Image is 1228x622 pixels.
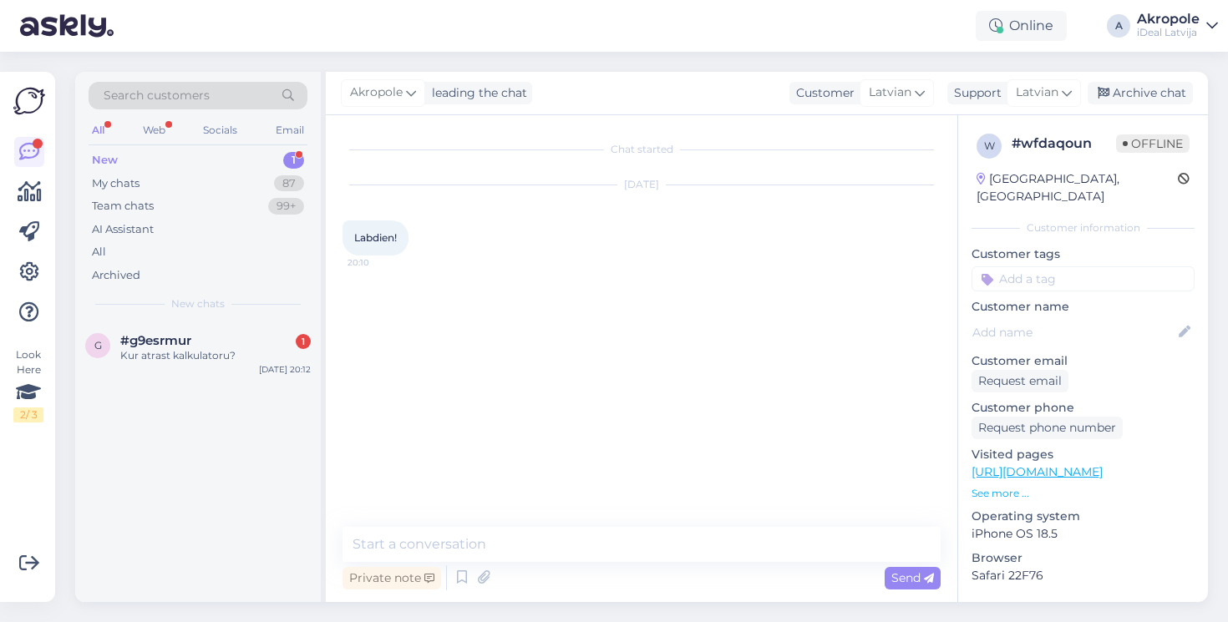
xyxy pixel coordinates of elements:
[92,221,154,238] div: AI Assistant
[972,508,1195,525] p: Operating system
[283,152,304,169] div: 1
[274,175,304,192] div: 87
[972,220,1195,235] div: Customer information
[1116,134,1190,153] span: Offline
[89,119,108,141] div: All
[972,417,1123,439] div: Request phone number
[92,175,140,192] div: My chats
[1012,134,1116,154] div: # wfdaqoun
[1137,26,1200,39] div: iDeal Latvija
[92,152,118,169] div: New
[972,399,1195,417] p: Customer phone
[1088,82,1193,104] div: Archive chat
[972,298,1195,316] p: Customer name
[348,256,410,269] span: 20:10
[13,407,43,422] div: 2 / 3
[972,601,1195,616] div: Extra
[272,119,307,141] div: Email
[972,486,1195,501] p: See more ...
[343,567,441,589] div: Private note
[972,323,1175,341] input: Add name
[120,348,311,363] div: Kur atrast kalkulatoru?
[972,567,1195,584] p: Safari 22F76
[92,267,140,284] div: Archived
[104,87,210,104] span: Search customers
[350,83,403,102] span: Akropole
[94,339,102,351] span: g
[972,266,1195,291] input: Add a tag
[425,84,527,102] div: leading the chat
[977,170,1178,205] div: [GEOGRAPHIC_DATA], [GEOGRAPHIC_DATA]
[1016,83,1058,102] span: Latvian
[972,245,1195,263] p: Customer tags
[972,464,1103,479] a: [URL][DOMAIN_NAME]
[200,119,241,141] div: Socials
[984,139,995,152] span: w
[354,231,397,244] span: Labdien!
[259,363,311,376] div: [DATE] 20:12
[268,198,304,215] div: 99+
[92,244,106,260] div: All
[171,296,225,311] span: New chats
[343,177,941,192] div: [DATE]
[296,334,311,349] div: 1
[789,84,855,102] div: Customer
[1137,13,1218,39] a: AkropoleiDeal Latvija
[947,84,1002,102] div: Support
[13,85,45,117] img: Askly Logo
[140,119,169,141] div: Web
[343,142,941,157] div: Chat started
[972,352,1195,370] p: Customer email
[92,198,154,215] div: Team chats
[13,347,43,422] div: Look Here
[869,83,911,102] span: Latvian
[972,525,1195,543] p: iPhone OS 18.5
[972,549,1195,567] p: Browser
[1107,14,1130,38] div: A
[976,11,1067,41] div: Online
[120,333,191,348] span: #g9esrmur
[891,570,934,585] span: Send
[972,446,1195,463] p: Visited pages
[1137,13,1200,26] div: Akropole
[972,370,1068,392] div: Request email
